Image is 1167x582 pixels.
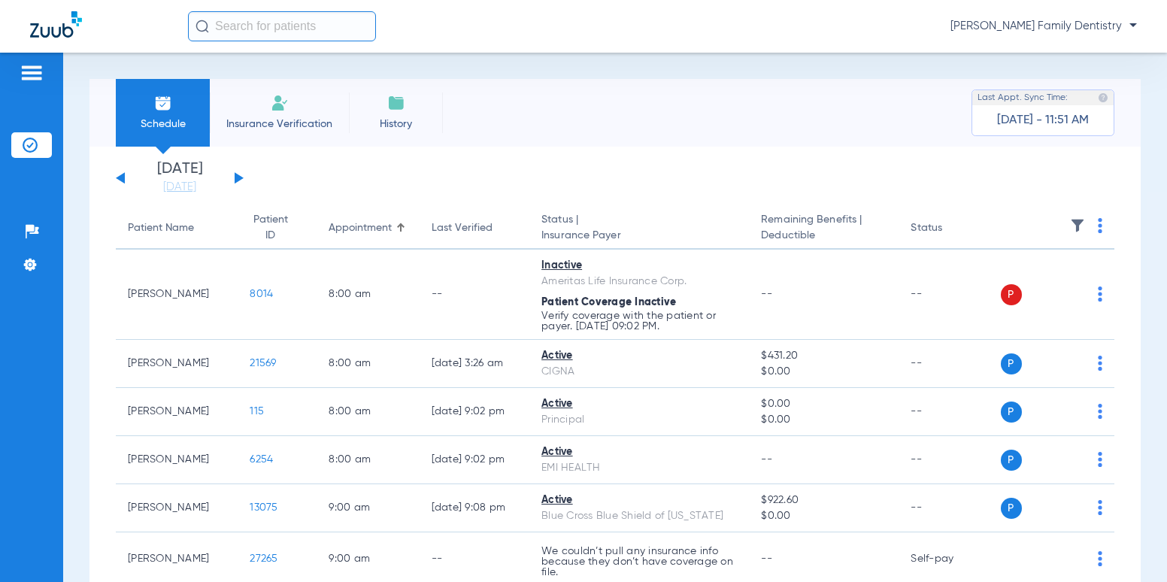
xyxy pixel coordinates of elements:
span: $0.00 [761,364,887,380]
span: Insurance Verification [221,117,338,132]
span: P [1001,353,1022,374]
td: -- [899,436,1000,484]
td: -- [899,250,1000,340]
div: Ameritas Life Insurance Corp. [541,274,737,289]
span: P [1001,402,1022,423]
td: [PERSON_NAME] [116,436,238,484]
td: 8:00 AM [317,388,419,436]
img: group-dot-blue.svg [1098,404,1102,419]
span: [DATE] - 11:51 AM [997,113,1089,128]
span: 13075 [250,502,277,513]
span: P [1001,450,1022,471]
span: $431.20 [761,348,887,364]
img: hamburger-icon [20,64,44,82]
span: $0.00 [761,508,887,524]
li: [DATE] [135,162,225,195]
td: 8:00 AM [317,436,419,484]
img: last sync help info [1098,92,1108,103]
span: -- [761,553,772,564]
span: $922.60 [761,493,887,508]
td: -- [899,484,1000,532]
td: -- [899,340,1000,388]
span: P [1001,284,1022,305]
td: [DATE] 9:02 PM [420,436,530,484]
img: History [387,94,405,112]
img: Search Icon [196,20,209,33]
th: Status [899,208,1000,250]
span: 6254 [250,454,273,465]
div: Patient Name [128,220,226,236]
div: EMI HEALTH [541,460,737,476]
div: Blue Cross Blue Shield of [US_STATE] [541,508,737,524]
img: group-dot-blue.svg [1098,356,1102,371]
span: P [1001,498,1022,519]
span: 8014 [250,289,273,299]
div: Active [541,444,737,460]
th: Status | [529,208,749,250]
div: CIGNA [541,364,737,380]
img: group-dot-blue.svg [1098,551,1102,566]
td: [DATE] 3:26 AM [420,340,530,388]
td: [PERSON_NAME] [116,250,238,340]
img: group-dot-blue.svg [1098,452,1102,467]
span: Insurance Payer [541,228,737,244]
span: -- [761,454,772,465]
span: 115 [250,406,264,417]
p: We couldn’t pull any insurance info because they don’t have coverage on file. [541,546,737,577]
span: Deductible [761,228,887,244]
input: Search for patients [188,11,376,41]
div: Last Verified [432,220,493,236]
div: Patient ID [250,212,305,244]
td: [PERSON_NAME] [116,484,238,532]
td: [DATE] 9:08 PM [420,484,530,532]
td: 9:00 AM [317,484,419,532]
span: 27265 [250,553,277,564]
span: 21569 [250,358,276,368]
span: [PERSON_NAME] Family Dentistry [950,19,1137,34]
img: Manual Insurance Verification [271,94,289,112]
p: Verify coverage with the patient or payer. [DATE] 09:02 PM. [541,311,737,332]
span: Schedule [127,117,199,132]
img: Zuub Logo [30,11,82,38]
a: [DATE] [135,180,225,195]
img: group-dot-blue.svg [1098,218,1102,233]
div: Patient Name [128,220,194,236]
img: filter.svg [1070,218,1085,233]
td: 8:00 AM [317,340,419,388]
span: Patient Coverage Inactive [541,297,676,308]
td: 8:00 AM [317,250,419,340]
img: group-dot-blue.svg [1098,500,1102,515]
div: Last Verified [432,220,518,236]
th: Remaining Benefits | [749,208,899,250]
div: Patient ID [250,212,291,244]
td: [PERSON_NAME] [116,388,238,436]
span: $0.00 [761,396,887,412]
img: group-dot-blue.svg [1098,286,1102,302]
td: -- [420,250,530,340]
div: Appointment [329,220,392,236]
div: Inactive [541,258,737,274]
td: [DATE] 9:02 PM [420,388,530,436]
div: Active [541,396,737,412]
span: History [360,117,432,132]
div: Active [541,493,737,508]
div: Principal [541,412,737,428]
td: -- [899,388,1000,436]
span: -- [761,289,772,299]
div: Appointment [329,220,407,236]
td: [PERSON_NAME] [116,340,238,388]
span: $0.00 [761,412,887,428]
div: Active [541,348,737,364]
span: Last Appt. Sync Time: [978,90,1068,105]
img: Schedule [154,94,172,112]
